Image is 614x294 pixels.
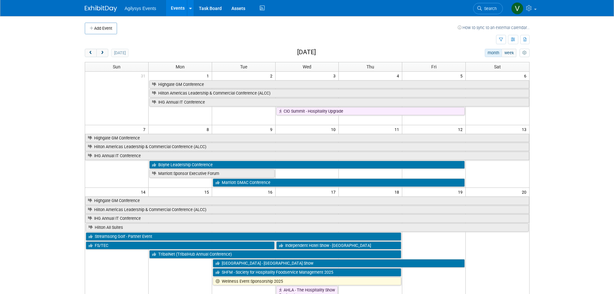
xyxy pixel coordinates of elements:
[458,25,530,30] a: How to sync to an external calendar...
[86,241,275,250] a: FS/TEC
[206,125,212,133] span: 8
[213,178,465,187] a: Marriott GMAC Conference
[140,188,148,196] span: 14
[396,72,402,80] span: 4
[85,5,117,12] img: ExhibitDay
[473,3,503,14] a: Search
[149,89,529,97] a: Hilton Americas Leadership & Commercial Conference (ALCC)
[85,134,529,142] a: Highgate GM Conference
[240,64,247,69] span: Tue
[366,64,374,69] span: Thu
[149,80,529,89] a: Highgate GM Conference
[206,72,212,80] span: 1
[276,241,402,250] a: Independent Hotel Show - [GEOGRAPHIC_DATA]
[85,214,529,223] a: IHG Annual IT Conference
[176,64,185,69] span: Mon
[149,250,401,259] a: TribalNet (TribalHub Annual Conference)
[521,125,529,133] span: 13
[431,64,436,69] span: Fri
[149,161,465,169] a: Boyne Leadership Conference
[111,49,128,57] button: [DATE]
[460,72,465,80] span: 5
[204,188,212,196] span: 15
[213,277,402,286] a: Wellness Event Sponsorship 2025
[521,188,529,196] span: 20
[85,143,529,151] a: Hilton Americas Leadership & Commercial Conference (ALCC)
[125,6,156,11] span: Agilysys Events
[85,49,97,57] button: prev
[113,64,121,69] span: Sun
[269,72,275,80] span: 2
[213,268,402,277] a: SHFM - Society for Hospitality Foodservice Management 2025
[482,6,497,11] span: Search
[86,223,529,232] a: Hilton All Suites
[96,49,108,57] button: next
[485,49,502,57] button: month
[522,51,527,55] i: Personalize Calendar
[523,72,529,80] span: 6
[269,125,275,133] span: 9
[140,72,148,80] span: 31
[457,188,465,196] span: 19
[330,188,338,196] span: 17
[333,72,338,80] span: 3
[330,125,338,133] span: 10
[86,232,402,241] a: Streamsong Golf - Partner Event
[142,125,148,133] span: 7
[457,125,465,133] span: 12
[394,125,402,133] span: 11
[494,64,501,69] span: Sat
[394,188,402,196] span: 18
[276,107,465,116] a: CIO Summit - Hospitality Upgrade
[85,206,529,214] a: Hilton Americas Leadership & Commercial Conference (ALCC)
[85,23,117,34] button: Add Event
[149,98,529,106] a: IHG Annual IT Conference
[85,152,529,160] a: IHG Annual IT Conference
[267,188,275,196] span: 16
[149,169,275,178] a: Marriott Sponsor Executive Forum
[502,49,516,57] button: week
[511,2,523,15] img: Vaitiare Munoz
[297,49,316,56] h2: [DATE]
[213,259,465,268] a: [GEOGRAPHIC_DATA] - [GEOGRAPHIC_DATA] Show
[85,197,529,205] a: Highgate GM Conference
[303,64,311,69] span: Wed
[520,49,529,57] button: myCustomButton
